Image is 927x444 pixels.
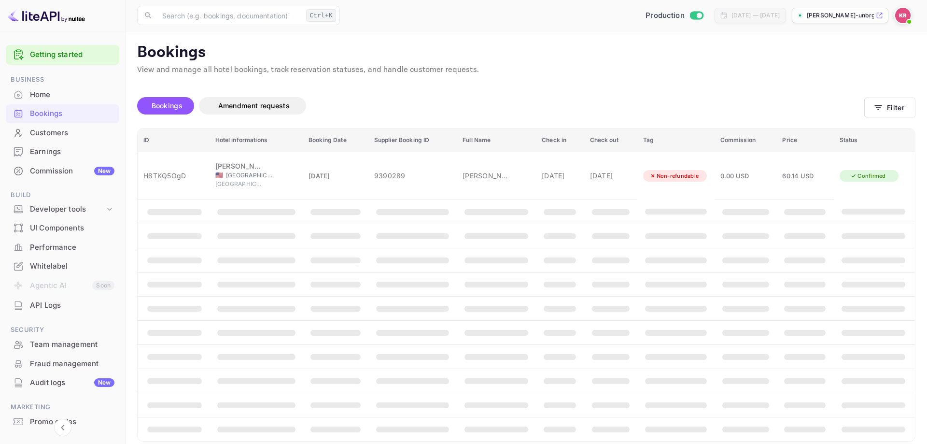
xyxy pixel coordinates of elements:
div: UI Components [30,223,114,234]
span: Business [6,74,119,85]
th: Status [834,129,915,152]
table: booking table [138,129,915,441]
div: Performance [30,242,114,253]
span: Amendment requests [218,101,290,110]
div: Nicole Parke [463,171,511,181]
div: Audit logs [30,377,114,388]
div: Home [30,89,114,100]
span: [GEOGRAPHIC_DATA] [215,180,264,188]
th: Booking Date [303,129,368,152]
th: Tag [637,129,715,152]
span: 60.14 USD [782,172,814,180]
div: [DATE] [590,171,632,181]
th: Hotel informations [210,129,303,152]
span: Bookings [152,101,183,110]
div: Switch to Sandbox mode [642,10,707,21]
img: Kobus Roux [895,8,911,23]
div: Earnings [30,146,114,158]
div: Team management [30,339,114,350]
th: Full Name [457,129,536,152]
div: account-settings tabs [137,97,864,115]
div: Bookings [30,108,114,119]
span: United States of America [215,172,223,178]
button: Collapse navigation [54,419,71,436]
th: Check in [536,129,584,152]
div: New [94,378,114,387]
input: Search (e.g. bookings, documentation) [156,6,302,25]
div: 9390289 [374,171,451,181]
span: Marketing [6,402,119,413]
p: [PERSON_NAME]-unbrg.[PERSON_NAME]... [807,11,874,20]
span: 0.00 USD [720,172,749,180]
img: LiteAPI logo [8,8,85,23]
span: Security [6,325,119,335]
span: Production [646,10,685,21]
th: Commission [715,129,777,152]
a: Getting started [30,49,114,60]
th: ID [138,129,210,152]
div: New [94,167,114,175]
p: View and manage all hotel bookings, track reservation statuses, and handle customer requests. [137,64,915,76]
span: [GEOGRAPHIC_DATA] [226,171,274,180]
div: Fraud management [30,358,114,370]
span: [DATE] [309,172,330,180]
div: Developer tools [30,204,105,215]
div: API Logs [30,300,114,311]
div: H8TKQ5OgD [143,171,204,181]
div: [DATE] — [DATE] [731,11,780,20]
div: Commission [30,166,114,177]
div: Whitelabel [30,261,114,272]
th: Supplier Booking ID [368,129,457,152]
p: Bookings [137,43,915,62]
div: Customers [30,128,114,139]
th: Price [776,129,833,152]
button: Filter [864,98,915,117]
div: Ctrl+K [306,9,336,22]
th: Check out [584,129,637,152]
span: Build [6,190,119,201]
div: Promo codes [30,416,114,428]
div: Confirmed [844,170,892,182]
div: [DATE] [542,171,578,181]
div: Non-refundable [643,170,705,182]
div: Howard Johnson by Wyndham Las Vegas near the Strip [215,161,264,171]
